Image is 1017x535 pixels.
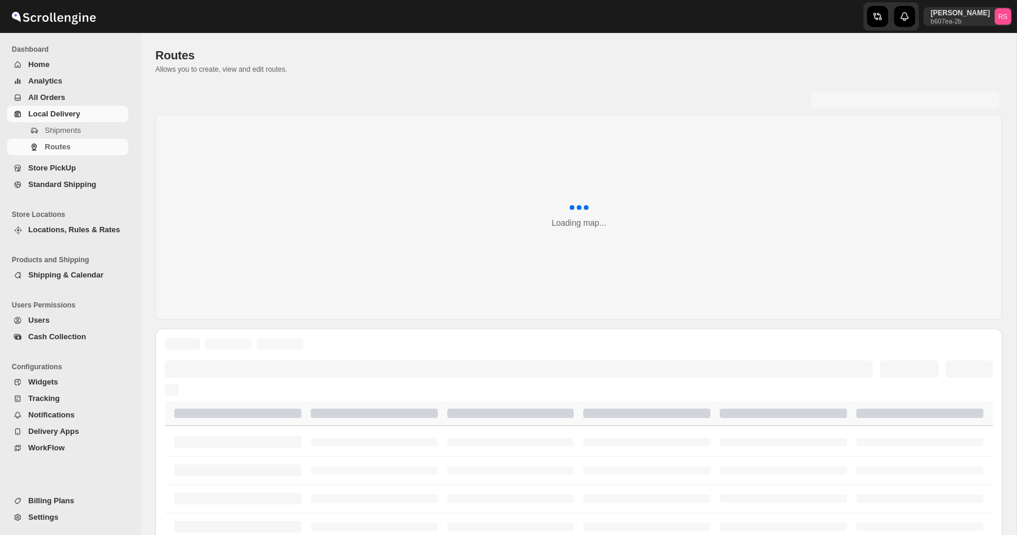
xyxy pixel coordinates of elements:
button: WorkFlow [7,440,128,456]
span: Romil Seth [995,8,1011,25]
div: Loading map... [551,217,606,229]
button: Settings [7,509,128,526]
button: Home [7,56,128,73]
button: Shipments [7,122,128,139]
span: Tracking [28,394,59,403]
button: Notifications [7,407,128,423]
span: Configurations [12,362,133,372]
span: Settings [28,513,58,521]
button: User menu [923,7,1012,26]
p: Allows you to create, view and edit routes. [155,65,1002,74]
span: Routes [155,49,195,62]
text: RS [998,13,1008,20]
button: Widgets [7,374,128,390]
span: Products and Shipping [12,255,133,265]
button: Tracking [7,390,128,407]
span: Users Permissions [12,300,133,310]
span: Cash Collection [28,332,86,341]
span: Standard Shipping [28,180,97,189]
span: Analytics [28,76,62,85]
span: Widgets [28,377,58,386]
button: Billing Plans [7,493,128,509]
span: Local Delivery [28,109,80,118]
span: Notifications [28,410,75,419]
img: ScrollEngine [9,2,98,31]
span: Store PickUp [28,163,76,172]
button: Locations, Rules & Rates [7,222,128,238]
button: All Orders [7,89,128,106]
span: Routes [45,142,71,151]
span: Shipping & Calendar [28,270,104,279]
p: [PERSON_NAME] [930,8,990,18]
button: Analytics [7,73,128,89]
span: Locations, Rules & Rates [28,225,120,234]
button: Delivery Apps [7,423,128,440]
button: Cash Collection [7,329,128,345]
span: Store Locations [12,210,133,219]
span: Dashboard [12,45,133,54]
button: Routes [7,139,128,155]
span: Billing Plans [28,496,74,505]
span: Users [28,316,49,325]
button: Shipping & Calendar [7,267,128,283]
p: b607ea-2b [930,18,990,25]
span: Shipments [45,126,81,135]
button: Users [7,312,128,329]
span: WorkFlow [28,443,65,452]
span: Delivery Apps [28,427,79,436]
span: All Orders [28,93,65,102]
span: Home [28,60,49,69]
